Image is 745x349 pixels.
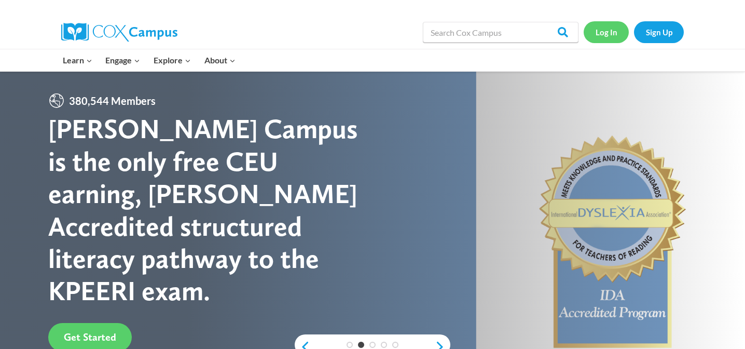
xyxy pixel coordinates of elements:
input: Search Cox Campus [423,22,578,43]
nav: Primary Navigation [56,49,242,71]
nav: Secondary Navigation [584,21,684,43]
a: Log In [584,21,629,43]
a: 1 [347,342,353,348]
button: Child menu of Learn [56,49,99,71]
a: Sign Up [634,21,684,43]
span: 380,544 Members [65,92,160,109]
a: 3 [369,342,376,348]
a: 5 [392,342,398,348]
button: Child menu of Explore [147,49,198,71]
a: 4 [381,342,387,348]
img: Cox Campus [61,23,177,42]
a: 2 [358,342,364,348]
button: Child menu of Engage [99,49,147,71]
span: Get Started [64,331,116,343]
div: [PERSON_NAME] Campus is the only free CEU earning, [PERSON_NAME] Accredited structured literacy p... [48,113,373,307]
button: Child menu of About [198,49,242,71]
